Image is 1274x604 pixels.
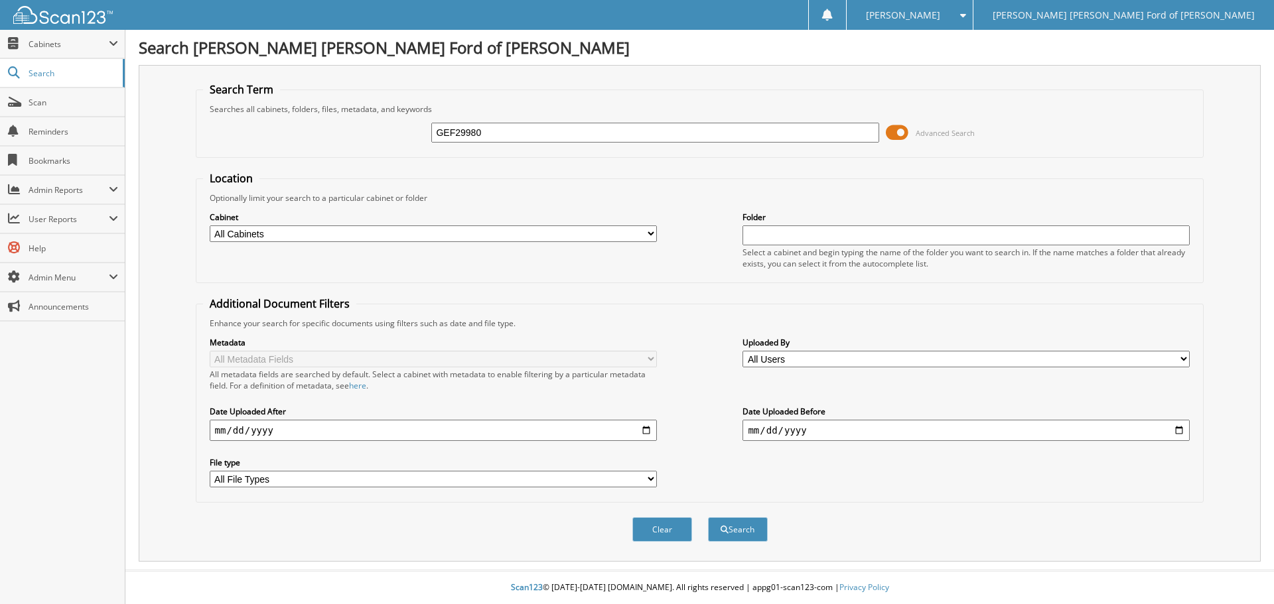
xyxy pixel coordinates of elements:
span: Scan [29,97,118,108]
span: [PERSON_NAME] [PERSON_NAME] Ford of [PERSON_NAME] [993,11,1255,19]
a: Privacy Policy [839,581,889,593]
label: Date Uploaded Before [743,406,1190,417]
label: Metadata [210,337,657,348]
legend: Additional Document Filters [203,296,356,311]
span: [PERSON_NAME] [866,11,940,19]
a: here [349,380,366,391]
legend: Search Term [203,82,280,97]
label: Date Uploaded After [210,406,657,417]
span: Reminders [29,126,118,137]
div: Searches all cabinets, folders, files, metadata, and keywords [203,103,1197,115]
span: Help [29,243,118,254]
label: Folder [743,211,1190,223]
h1: Search [PERSON_NAME] [PERSON_NAME] Ford of [PERSON_NAME] [139,36,1261,58]
span: Admin Menu [29,272,109,283]
div: © [DATE]-[DATE] [DOMAIN_NAME]. All rights reserved | appg01-scan123-com | [125,572,1274,604]
label: Uploaded By [743,337,1190,348]
button: Search [708,517,768,542]
span: Scan123 [511,581,543,593]
span: Search [29,68,116,79]
span: Announcements [29,301,118,312]
label: File type [210,457,657,468]
div: Enhance your search for specific documents using filters such as date and file type. [203,318,1197,329]
input: start [210,420,657,441]
span: Bookmarks [29,155,118,166]
span: Admin Reports [29,184,109,196]
div: Select a cabinet and begin typing the name of the folder you want to search in. If the name match... [743,247,1190,269]
legend: Location [203,171,259,186]
span: User Reports [29,213,109,225]
button: Clear [632,517,692,542]
div: All metadata fields are searched by default. Select a cabinet with metadata to enable filtering b... [210,369,657,391]
input: end [743,420,1190,441]
label: Cabinet [210,211,657,223]
iframe: Chat Widget [1208,540,1274,604]
span: Advanced Search [916,128,975,138]
div: Optionally limit your search to a particular cabinet or folder [203,192,1197,204]
img: scan123-logo-white.svg [13,6,113,24]
span: Cabinets [29,38,109,50]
